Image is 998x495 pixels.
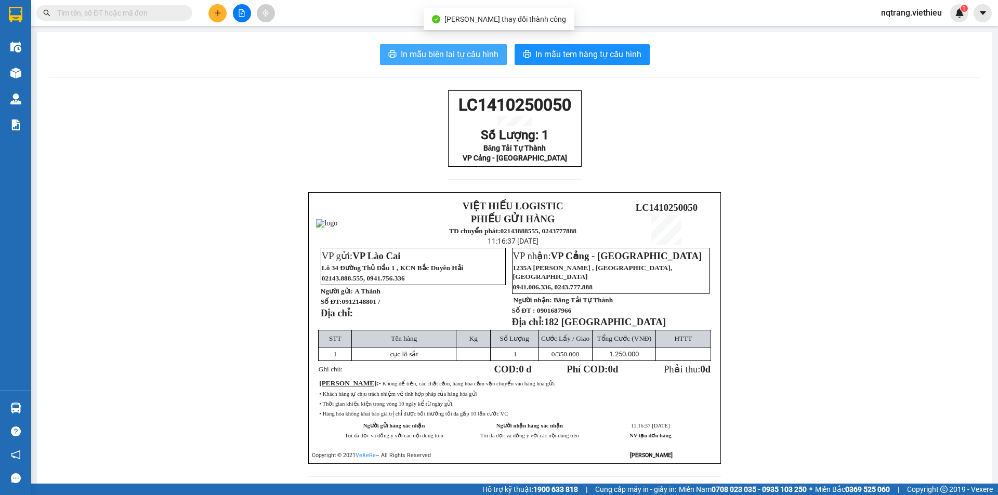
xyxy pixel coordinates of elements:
span: A Thành [354,287,380,295]
span: | [586,484,587,495]
strong: 02143888555, 0243777888 [500,227,576,235]
strong: Người nhận hàng xác nhận [496,423,563,429]
span: 11:16:37 [DATE] [488,237,539,245]
span: STT [329,335,342,342]
img: warehouse-icon [10,42,21,52]
span: 1235A [PERSON_NAME] , [GEOGRAPHIC_DATA], [GEOGRAPHIC_DATA] [513,264,672,280]
button: file-add [233,4,251,22]
span: plus [214,9,221,17]
span: 0901687966 [537,306,572,314]
span: search [43,9,50,17]
span: question-circle [11,426,21,436]
img: warehouse-icon [10,68,21,78]
button: printerIn mẫu tem hàng tự cấu hình [515,44,650,65]
span: 1.250.000 [609,350,639,358]
span: • Hàng hóa không khai báo giá trị chỉ được bồi thường tối đa gấp 10 lần cước VC [319,411,508,417]
span: 0 [700,364,705,374]
span: Copyright © 2021 – All Rights Reserved [312,452,431,459]
span: [PERSON_NAME] [319,379,376,387]
span: VP nhận: [513,250,702,261]
span: file-add [238,9,245,17]
span: nqtrang.viethieu [873,6,950,19]
span: copyright [940,486,948,493]
span: đ [705,364,711,374]
span: VP Lào Cai [352,250,400,261]
span: Tôi đã đọc và đồng ý với các nội dung trên [480,433,579,438]
button: aim [257,4,275,22]
strong: VIỆT HIẾU LOGISTIC [463,200,563,211]
strong: Địa chỉ: [512,316,544,327]
span: 0 [608,364,613,374]
button: printerIn mẫu biên lai tự cấu hình [380,44,507,65]
strong: 1900 633 818 [533,485,578,493]
span: Cước Lấy / Giao [541,335,589,342]
span: HTTT [674,335,692,342]
sup: 1 [961,5,968,12]
span: In mẫu tem hàng tự cấu hình [535,48,641,61]
span: Băng Tải Tự Thành [554,296,613,304]
span: cục lô sắt [390,350,418,358]
span: 0 [551,350,555,358]
span: printer [388,50,397,60]
span: • Khách hàng tự chịu trách nhiệm về tính hợp pháp của hàng hóa gửi [319,391,477,397]
span: Phải thu: [664,364,711,374]
img: logo-vxr [9,7,22,22]
span: In mẫu biên lai tự cấu hình [401,48,498,61]
span: notification [11,450,21,460]
span: Tổng Cước (VNĐ) [597,335,651,342]
strong: TĐ chuyển phát: [449,227,500,235]
span: 182 [GEOGRAPHIC_DATA] [544,316,666,327]
img: solution-icon [10,119,21,130]
span: check-circle [432,15,440,23]
strong: Người nhận: [514,296,552,304]
span: message [11,473,21,483]
span: aim [262,9,269,17]
img: icon-new-feature [955,8,964,18]
strong: PHIẾU GỬI HÀNG [471,213,555,224]
span: | [898,484,899,495]
strong: COD: [494,364,532,374]
button: plus [208,4,227,22]
span: Băng Tải Tự Thành [483,144,546,152]
span: 0 đ [519,364,531,374]
span: VP Cảng - [GEOGRAPHIC_DATA] [463,154,567,162]
span: Miền Nam [679,484,807,495]
span: LC1410250050 [636,202,698,213]
span: : [319,379,379,387]
span: Số Lượng [500,335,529,342]
button: caret-down [974,4,992,22]
span: VP Cảng - [GEOGRAPHIC_DATA] [551,250,702,261]
span: Miền Bắc [815,484,890,495]
span: Hỗ trợ kỹ thuật: [482,484,578,495]
span: /350.000 [551,350,580,358]
span: Tên hàng [391,335,417,342]
span: 0941.086.336, 0243.777.888 [513,283,593,291]
img: warehouse-icon [10,93,21,104]
span: • Thời gian khiếu kiện trong vòng 10 ngày kể từ ngày gửi. [319,401,453,407]
span: • Không để tiền, các chất cấm, hàng hóa cấm vận chuyển vào hàng hóa gửi. [379,381,555,386]
span: printer [523,50,531,60]
strong: Số ĐT: [321,298,380,305]
span: 1 [962,5,966,12]
strong: NV tạo đơn hàng [629,433,671,438]
span: 0912148801 / [342,298,380,305]
strong: [PERSON_NAME] [630,452,673,459]
span: Số Lượng: 1 [481,128,549,142]
strong: Người gửi: [321,287,353,295]
img: warehouse-icon [10,403,21,413]
span: Ghi chú: [319,365,343,373]
a: VeXeRe [356,452,376,459]
span: Tôi đã đọc và đồng ý với các nội dung trên [345,433,443,438]
span: Lô 34 Đường Thủ Dầu 1 , KCN Bắc Duyên Hải [322,264,464,272]
span: VP gửi: [322,250,401,261]
strong: Phí COD: đ [567,364,618,374]
span: caret-down [978,8,988,18]
span: ⚪️ [809,487,812,491]
span: Cung cấp máy in - giấy in: [595,484,676,495]
strong: 0369 525 060 [845,485,890,493]
strong: 0708 023 035 - 0935 103 250 [712,485,807,493]
span: LC1410250050 [458,95,571,115]
span: 02143.888.555, 0941.756.336 [322,274,405,282]
strong: Người gửi hàng xác nhận [363,423,425,429]
strong: Số ĐT : [512,306,535,314]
